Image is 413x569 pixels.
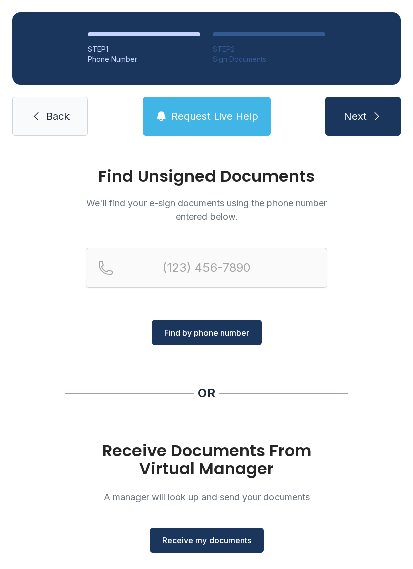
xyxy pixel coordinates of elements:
[171,109,258,123] span: Request Live Help
[198,385,215,401] div: OR
[86,248,327,288] input: Reservation phone number
[343,109,367,123] span: Next
[86,442,327,478] h1: Receive Documents From Virtual Manager
[86,196,327,223] p: We'll find your e-sign documents using the phone number entered below.
[88,54,200,64] div: Phone Number
[164,327,249,339] span: Find by phone number
[46,109,70,123] span: Back
[162,534,251,546] span: Receive my documents
[213,44,325,54] div: STEP 2
[213,54,325,64] div: Sign Documents
[86,490,327,504] p: A manager will look up and send your documents
[88,44,200,54] div: STEP 1
[86,168,327,184] h1: Find Unsigned Documents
